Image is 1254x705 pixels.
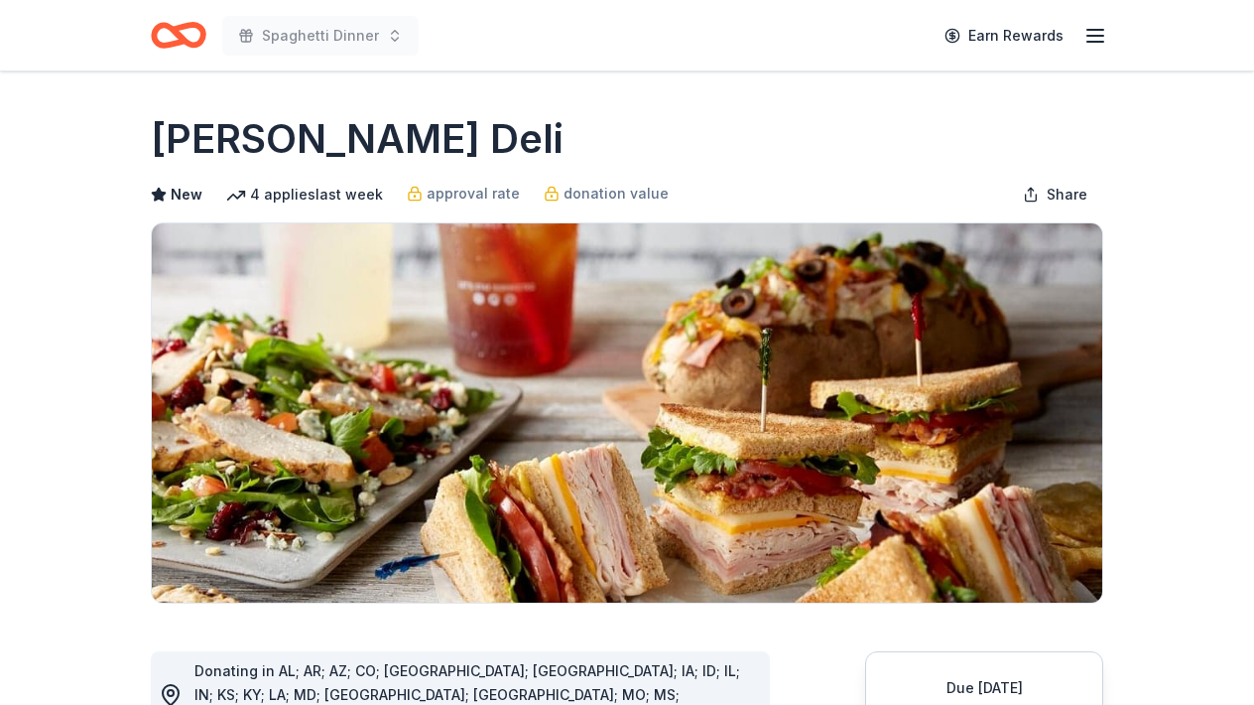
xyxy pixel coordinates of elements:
[222,16,419,56] button: Spaghetti Dinner
[1007,175,1103,214] button: Share
[152,223,1102,603] img: Image for McAlister's Deli
[151,111,564,167] h1: [PERSON_NAME] Deli
[171,183,202,207] span: New
[226,183,383,207] div: 4 applies last week
[933,18,1075,54] a: Earn Rewards
[262,24,379,48] span: Spaghetti Dinner
[1047,183,1087,207] span: Share
[407,182,520,206] a: approval rate
[427,182,520,206] span: approval rate
[151,12,206,59] a: Home
[564,182,669,206] span: donation value
[544,182,669,206] a: donation value
[890,676,1078,700] div: Due [DATE]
